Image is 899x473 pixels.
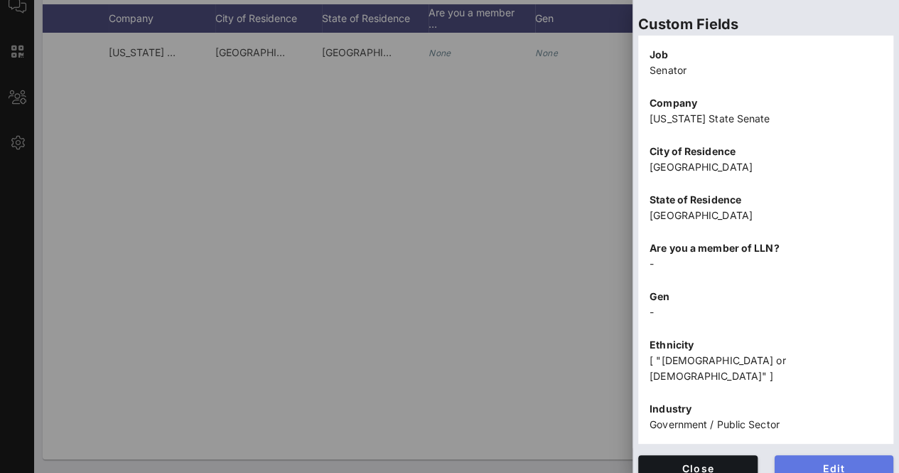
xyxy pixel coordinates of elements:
p: Custom Fields [638,13,893,36]
p: Company [650,95,882,111]
p: - [650,256,882,272]
p: - [650,304,882,320]
p: Government / Public Sector [650,417,882,432]
p: Are you a member of LLN? [650,240,882,256]
p: Ethnicity [650,337,882,353]
p: City of Residence [650,144,882,159]
p: Job [650,47,882,63]
p: Industry [650,401,882,417]
p: [ "[DEMOGRAPHIC_DATA] or [DEMOGRAPHIC_DATA]" ] [650,353,882,384]
p: State of Residence [650,192,882,208]
p: Senator [650,63,882,78]
p: [GEOGRAPHIC_DATA] [650,208,882,223]
p: [GEOGRAPHIC_DATA] [650,159,882,175]
p: Gen [650,289,882,304]
p: [US_STATE] State Senate [650,111,882,127]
